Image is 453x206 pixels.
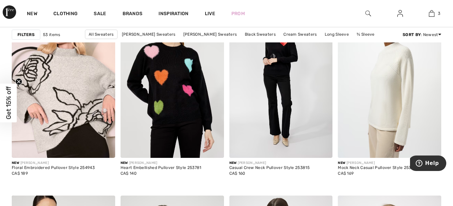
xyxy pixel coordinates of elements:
a: Black Sweaters [241,30,279,39]
span: CA$ 160 [229,171,245,176]
span: CA$ 169 [338,171,354,176]
a: [PERSON_NAME] Sweaters [180,30,240,39]
a: Sign In [392,9,408,18]
img: Heart Embellished Pullover Style 253781. Black [121,2,224,158]
span: 53 items [43,32,60,38]
a: New [27,11,37,18]
span: New [229,161,237,165]
span: New [338,161,345,165]
a: Solid [212,39,228,48]
div: Mock Neck Casual Pullover Style 253966 [338,166,418,170]
a: Cream Sweaters [280,30,320,39]
iframe: Opens a widget where you can find more information [410,156,446,172]
button: Close teaser [15,78,22,85]
strong: Sort By [403,32,421,37]
div: Floral Embroidered Pullover Style 254943 [12,166,95,170]
div: [PERSON_NAME] [229,161,310,166]
a: Pattern [229,39,251,48]
span: Inspiration [158,11,188,18]
div: : Newest [403,32,441,38]
img: Casual Crew Neck Pullover Style 253815. Black [229,2,333,158]
span: New [12,161,19,165]
a: [PERSON_NAME] Sweaters [119,30,179,39]
strong: Filters [17,32,35,38]
img: search the website [365,9,371,18]
a: Brands [123,11,143,18]
div: [PERSON_NAME] [338,161,418,166]
img: 1ère Avenue [3,5,16,19]
span: CA$ 189 [12,171,28,176]
span: Get 15% off [5,87,12,119]
a: 3 [416,9,447,18]
a: Prom [231,10,245,17]
div: [PERSON_NAME] [12,161,95,166]
a: Clothing [53,11,78,18]
div: [PERSON_NAME] [121,161,201,166]
img: My Bag [429,9,435,18]
a: Long Sleeve [321,30,352,39]
div: Casual Crew Neck Pullover Style 253815 [229,166,310,170]
div: Heart Embellished Pullover Style 253781 [121,166,201,170]
span: New [121,161,128,165]
span: CA$ 140 [121,171,137,176]
a: ¾ Sleeve [353,30,378,39]
img: Mock Neck Casual Pullover Style 253966. Winter White [338,2,441,158]
span: 3 [438,10,440,16]
a: Sale [94,11,106,18]
a: Live [205,10,215,17]
img: Floral Embroidered Pullover Style 254943. Oatmeal melange/black [12,2,115,158]
img: My Info [397,9,403,18]
a: All Sweaters [85,30,118,39]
